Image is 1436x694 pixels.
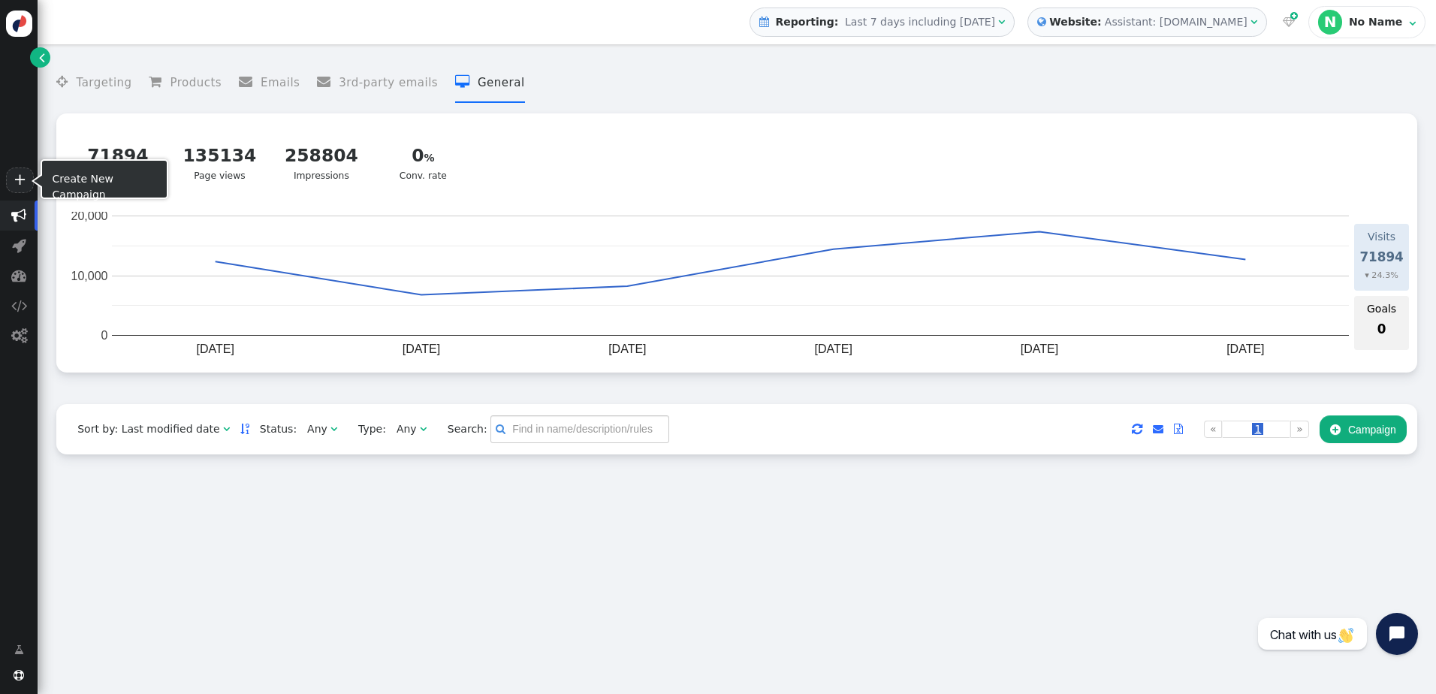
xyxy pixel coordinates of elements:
[1290,10,1298,23] span: 
[1163,415,1193,442] a: 
[240,423,249,435] a: 
[239,75,261,89] span: 
[437,423,487,435] span: Search:
[1320,415,1407,442] button: Campaign
[377,134,469,192] a: 0Conv. rate
[11,208,26,223] span: 
[1226,342,1264,355] text: [DATE]
[1349,16,1406,29] div: No Name
[6,11,32,37] img: logo-icon.svg
[173,134,266,192] a: 135134Page views
[1377,321,1386,336] span: 0
[1290,421,1309,438] a: »
[403,342,440,355] text: [DATE]
[1409,18,1416,29] span: 
[14,642,24,658] span: 
[67,212,1349,362] svg: A chart.
[1037,14,1046,30] span: 
[1359,249,1403,264] span: 71894
[348,421,386,437] span: Type:
[330,424,337,434] span: 
[101,329,108,342] text: 0
[1153,423,1163,435] a: 
[845,16,995,28] span: Last 7 days including [DATE]
[1105,14,1247,30] div: Assistant: [DOMAIN_NAME]
[307,421,327,437] div: Any
[4,636,35,663] a: 
[1318,10,1342,34] div: N
[6,167,33,193] a: +
[285,143,359,169] div: 258804
[1174,424,1183,434] span: 
[183,143,257,183] div: Page views
[1021,342,1058,355] text: [DATE]
[1132,420,1142,439] span: 
[490,415,669,442] input: Find in name/description/rules
[30,47,50,68] a: 
[1046,14,1105,30] b: Website:
[56,75,76,89] span: 
[223,424,230,434] span: 
[81,143,155,183] div: Visits
[239,63,300,103] li: Emails
[56,63,131,103] li: Targeting
[71,134,164,192] a: 71894Visits
[1359,300,1404,318] td: Goals
[240,424,249,434] span: Sorted in descending order
[1280,14,1298,30] a:  
[317,63,438,103] li: 3rd-party emails
[1252,423,1263,435] span: 1
[1330,424,1341,436] span: 
[772,16,841,28] b: Reporting:
[420,424,427,434] span: 
[496,421,505,437] span: 
[77,421,219,437] div: Sort by: Last modified date
[149,75,170,89] span: 
[386,143,460,169] div: 0
[11,268,26,283] span: 
[183,143,257,169] div: 135134
[11,328,27,343] span: 
[149,63,222,103] li: Products
[815,342,852,355] text: [DATE]
[1250,17,1257,27] span: 
[71,270,108,282] text: 10,000
[53,171,156,187] div: Create New Campaign
[39,50,45,65] span: 
[1283,17,1295,27] span: 
[1359,228,1404,246] td: Visits
[14,670,24,680] span: 
[759,17,769,27] span: 
[455,75,478,89] span: 
[275,134,367,192] a: 258804Impressions
[285,143,359,183] div: Impressions
[1153,424,1163,434] span: 
[197,342,234,355] text: [DATE]
[455,63,525,103] li: General
[317,75,339,89] span: 
[11,298,27,313] span: 
[71,210,108,222] text: 20,000
[397,421,417,437] div: Any
[1359,270,1403,282] div: ▾ 24.3%
[386,143,460,183] div: Conv. rate
[608,342,646,355] text: [DATE]
[998,17,1005,27] span: 
[81,143,155,169] div: 71894
[12,238,26,253] span: 
[249,421,297,437] span: Status:
[1204,421,1223,438] a: «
